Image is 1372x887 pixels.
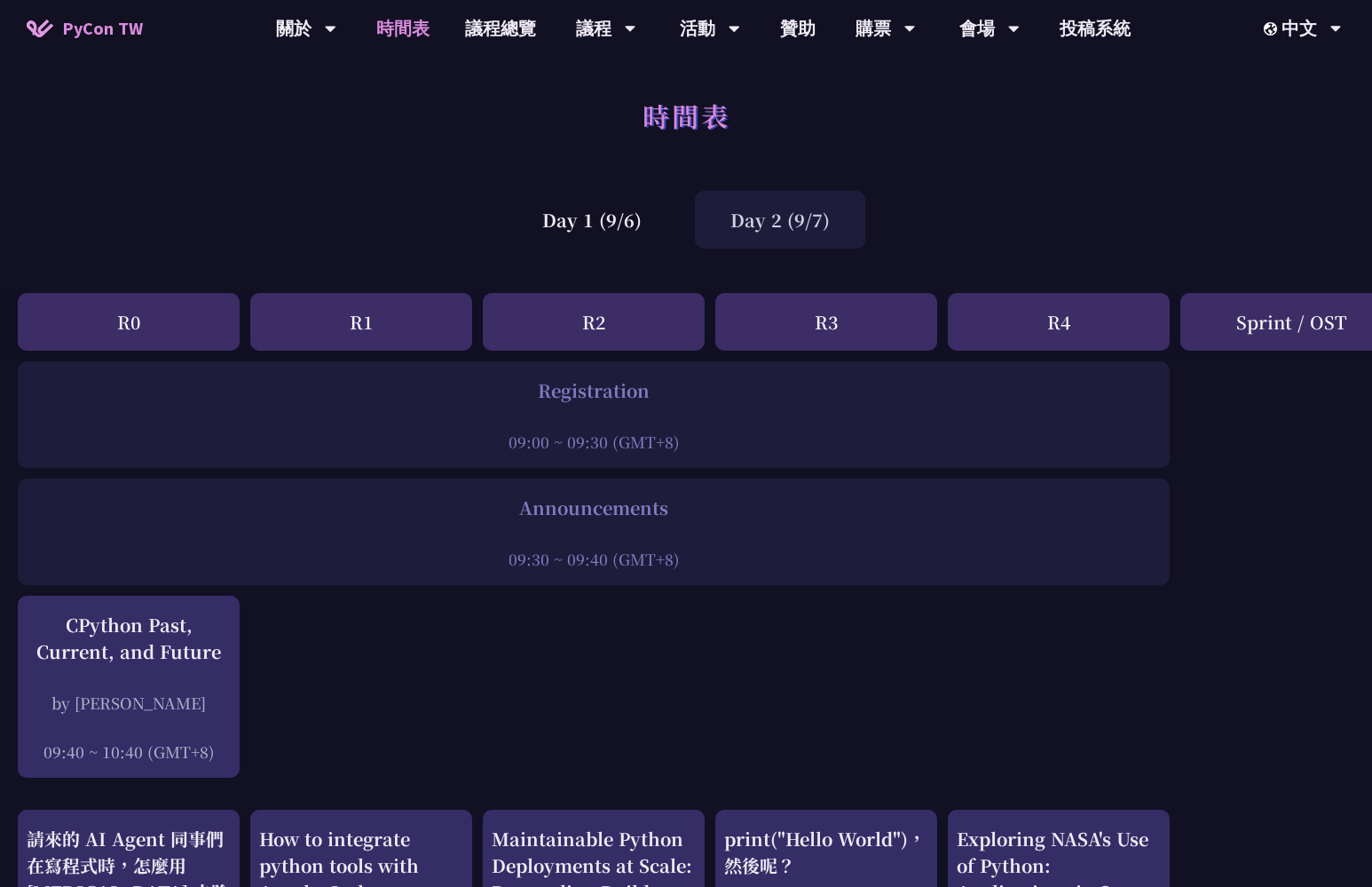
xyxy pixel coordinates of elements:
[250,293,472,351] div: R1
[695,191,865,249] div: Day 2 (9/7)
[27,20,53,37] img: Home icon of PyCon TW 2025
[27,612,231,665] div: CPython Past, Current, and Future
[724,826,928,879] div: print("Hello World")，然後呢？
[483,293,705,351] div: R2
[948,293,1170,351] div: R4
[27,548,1161,570] div: 09:30 ~ 09:40 (GMT+8)
[27,495,1161,521] div: Announcements
[1264,22,1281,36] img: Locale Icon
[27,431,1161,453] div: 09:00 ~ 09:30 (GMT+8)
[715,293,937,351] div: R3
[643,89,730,142] h1: 時間表
[507,191,677,249] div: Day 1 (9/6)
[27,612,231,763] a: CPython Past, Current, and Future by [PERSON_NAME] 09:40 ~ 10:40 (GMT+8)
[27,377,1161,404] div: Registration
[27,692,231,714] div: by [PERSON_NAME]
[27,740,231,763] div: 09:40 ~ 10:40 (GMT+8)
[62,15,143,42] span: PyCon TW
[18,293,240,351] div: R0
[9,6,161,51] a: PyCon TW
